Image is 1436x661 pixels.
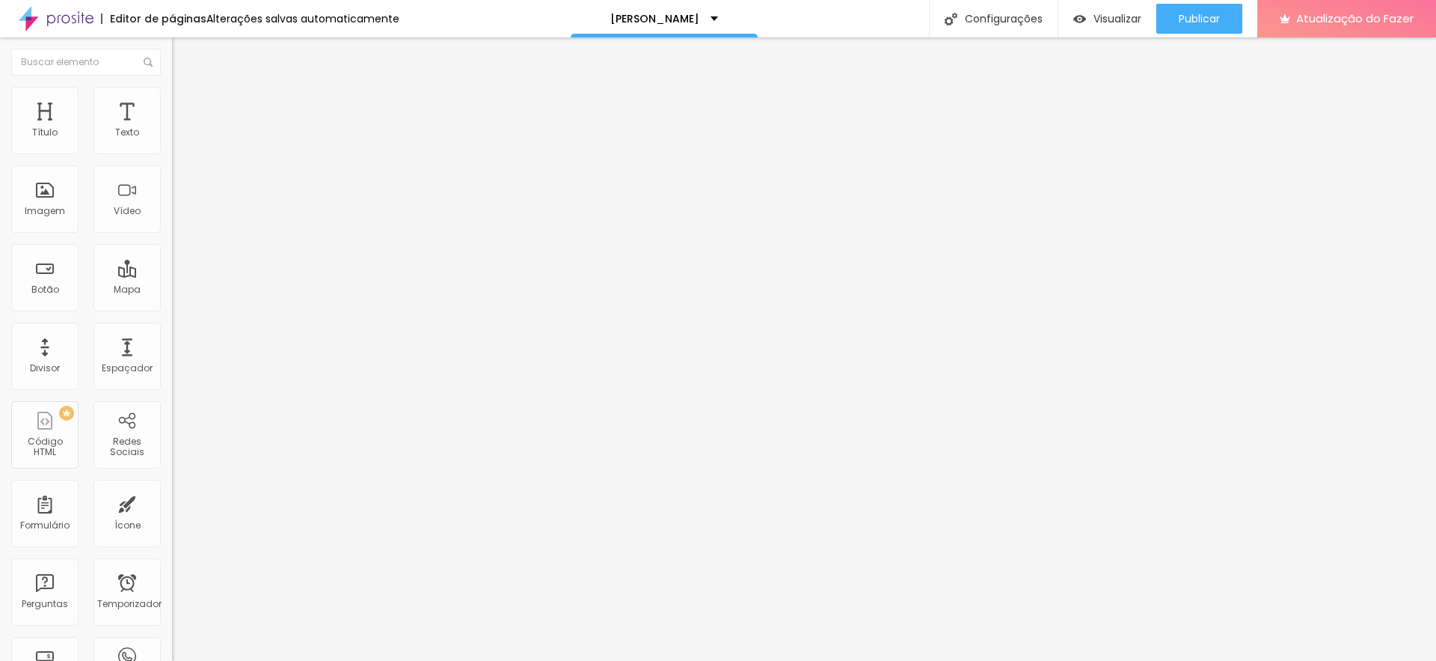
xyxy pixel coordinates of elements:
[172,37,1436,661] iframe: Editor
[206,11,399,26] font: Alterações salvas automaticamente
[610,11,699,26] font: [PERSON_NAME]
[102,362,153,374] font: Espaçador
[97,597,162,610] font: Temporizador
[22,597,68,610] font: Perguntas
[1073,13,1086,25] img: view-1.svg
[1156,4,1242,34] button: Publicar
[114,283,141,296] font: Mapa
[30,362,60,374] font: Divisor
[31,283,59,296] font: Botão
[114,519,141,531] font: Ícone
[110,435,144,458] font: Redes Sociais
[115,126,139,138] font: Texto
[20,519,70,531] font: Formulário
[1296,10,1414,26] font: Atualização do Fazer
[1058,4,1156,34] button: Visualizar
[28,435,63,458] font: Código HTML
[114,204,141,217] font: Vídeo
[144,58,153,67] img: Ícone
[965,11,1043,26] font: Configurações
[945,13,957,25] img: Ícone
[1179,11,1220,26] font: Publicar
[1093,11,1141,26] font: Visualizar
[32,126,58,138] font: Título
[11,49,161,76] input: Buscar elemento
[25,204,65,217] font: Imagem
[110,11,206,26] font: Editor de páginas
